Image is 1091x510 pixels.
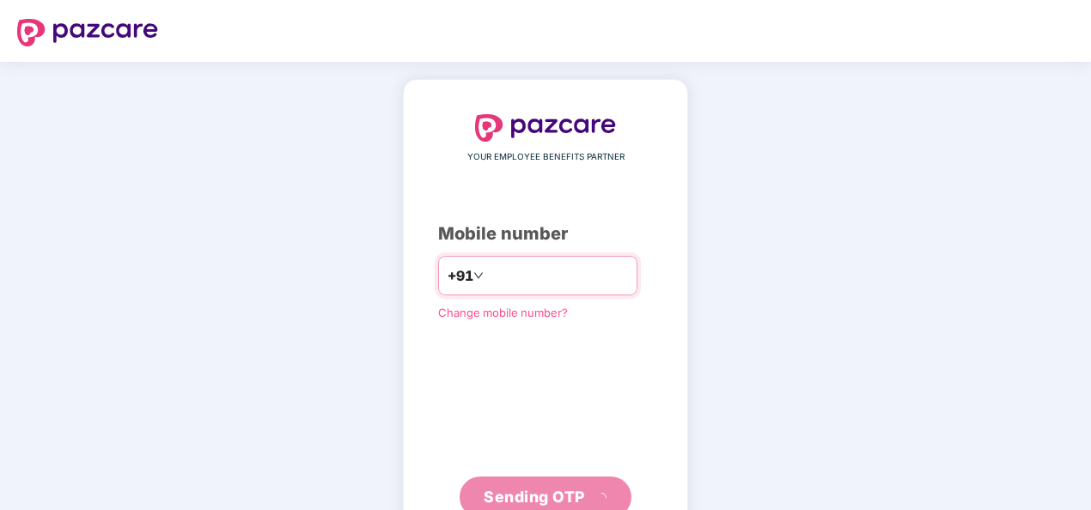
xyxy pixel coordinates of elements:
[473,270,484,281] span: down
[438,306,568,319] a: Change mobile number?
[467,150,625,164] span: YOUR EMPLOYEE BENEFITS PARTNER
[475,114,616,142] img: logo
[17,19,158,46] img: logo
[448,265,473,287] span: +91
[438,221,653,247] div: Mobile number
